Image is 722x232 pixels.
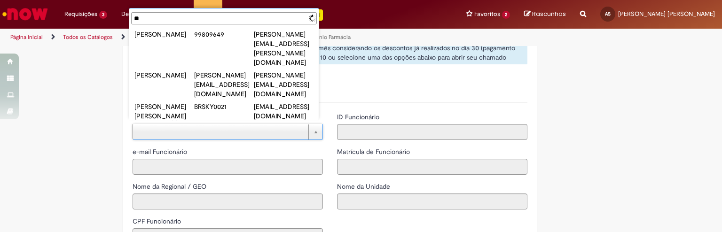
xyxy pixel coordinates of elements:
[254,102,314,121] div: [EMAIL_ADDRESS][DOMAIN_NAME]
[254,70,314,99] div: [PERSON_NAME][EMAIL_ADDRESS][DOMAIN_NAME]
[194,70,254,99] div: [PERSON_NAME][EMAIL_ADDRESS][DOMAIN_NAME]
[134,102,194,121] div: [PERSON_NAME] [PERSON_NAME]
[134,30,194,39] div: [PERSON_NAME]
[254,30,314,67] div: [PERSON_NAME][EMAIL_ADDRESS][PERSON_NAME][DOMAIN_NAME]
[194,102,254,111] div: BRSKY0021
[129,26,319,120] ul: Funcionário(s)
[134,70,194,80] div: [PERSON_NAME]
[194,30,254,39] div: 99809649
